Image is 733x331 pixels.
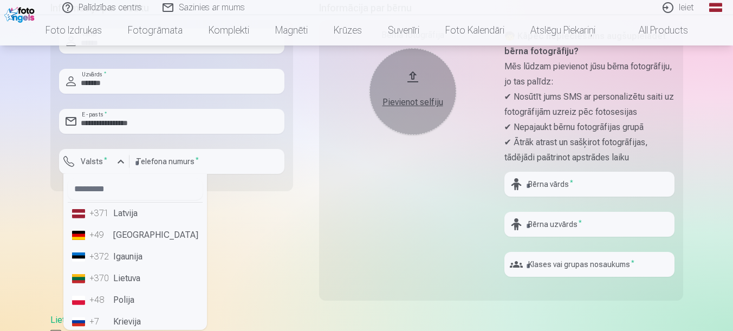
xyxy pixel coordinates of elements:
p: ✔ Nosūtīt jums SMS ar personalizētu saiti uz fotogrāfijām uzreiz pēc fotosesijas [504,89,674,120]
a: Krūzes [321,15,375,46]
li: Polija [68,289,203,311]
button: Pievienot selfiju [369,48,456,135]
li: [GEOGRAPHIC_DATA] [68,224,203,246]
a: Magnēti [262,15,321,46]
a: Fotogrāmata [115,15,196,46]
img: /fa1 [4,4,37,23]
p: Mēs lūdzam pievienot jūsu bērna fotogrāfiju, jo tas palīdz: [504,59,674,89]
div: +370 [89,272,111,285]
a: Foto kalendāri [432,15,517,46]
a: Suvenīri [375,15,432,46]
a: Lietošanas līgums [50,315,119,325]
button: Valsts* [59,149,129,174]
a: Komplekti [196,15,262,46]
p: ✔ Nepajaukt bērnu fotogrāfijas grupā [504,120,674,135]
li: Igaunija [68,246,203,268]
div: +7 [89,315,111,328]
li: Latvija [68,203,203,224]
a: All products [608,15,701,46]
div: Pievienot selfiju [380,96,445,109]
div: +48 [89,294,111,307]
div: +371 [89,207,111,220]
a: Atslēgu piekariņi [517,15,608,46]
div: +372 [89,250,111,263]
p: ✔ Ātrāk atrast un sašķirot fotogrāfijas, tādējādi paātrinot apstrādes laiku [504,135,674,165]
li: Lietuva [68,268,203,289]
a: Foto izdrukas [33,15,115,46]
label: Valsts [76,156,112,167]
div: +49 [89,229,111,242]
